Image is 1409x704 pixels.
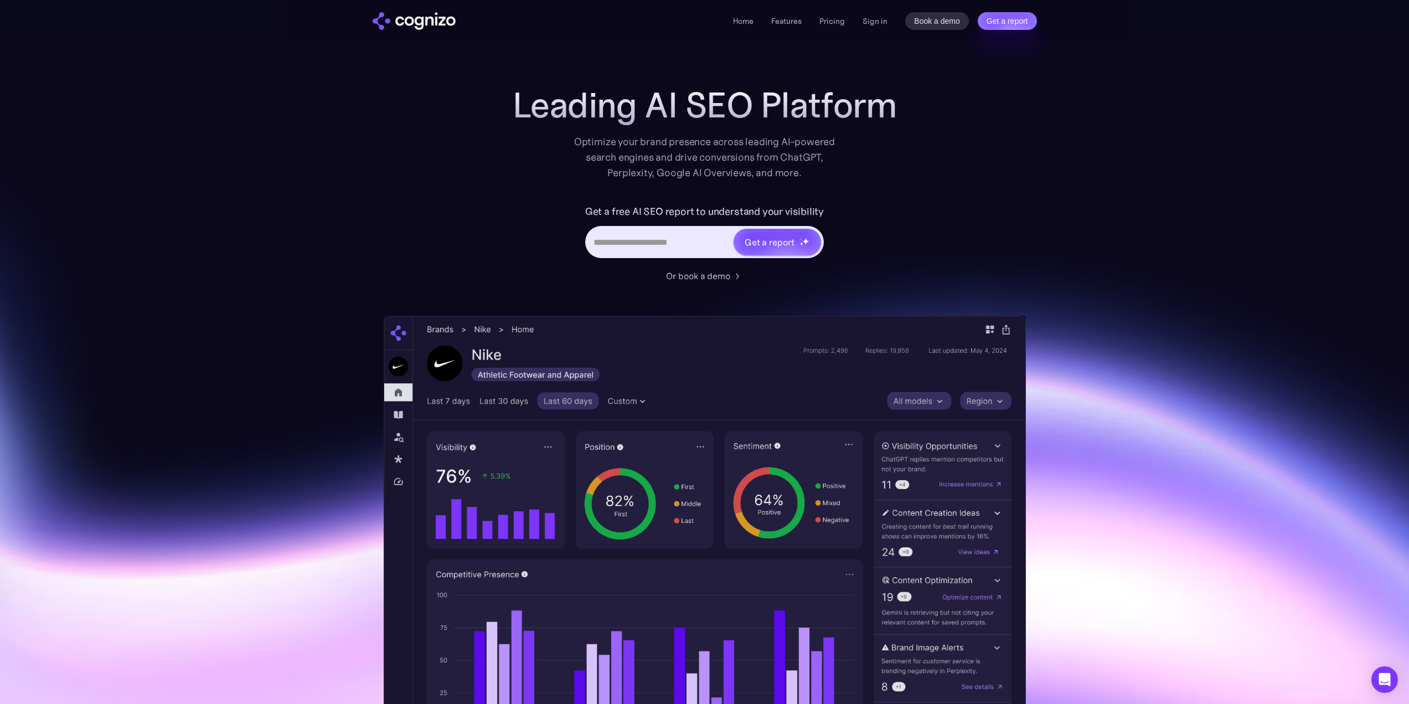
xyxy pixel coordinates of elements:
a: Book a demo [905,12,969,30]
form: Hero URL Input Form [585,203,824,264]
a: Or book a demo [666,269,744,282]
div: Open Intercom Messenger [1371,666,1398,693]
div: Get a report [745,235,794,249]
label: Get a free AI SEO report to understand your visibility [585,203,824,220]
div: Or book a demo [666,269,730,282]
a: Sign in [863,14,887,28]
a: Get a reportstarstarstar [732,228,822,256]
a: Get a report [978,12,1037,30]
a: Features [771,16,802,26]
a: Pricing [819,16,845,26]
div: Optimize your brand presence across leading AI-powered search engines and drive conversions from ... [569,134,841,181]
img: star [799,242,803,246]
h1: Leading AI SEO Platform [513,85,897,125]
img: cognizo logo [373,12,456,30]
a: Home [733,16,753,26]
img: star [799,238,801,240]
a: home [373,12,456,30]
img: star [802,238,809,245]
